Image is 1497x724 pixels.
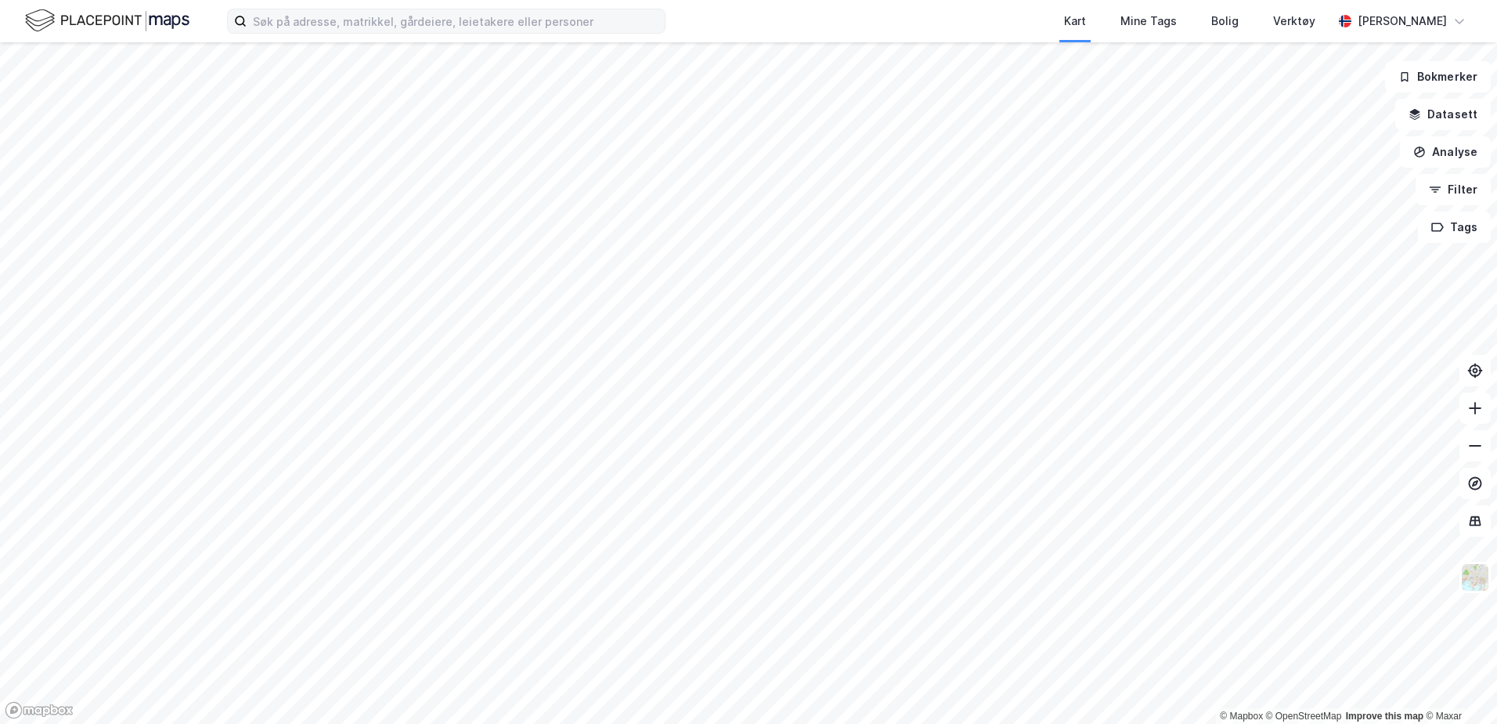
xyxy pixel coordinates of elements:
[1211,12,1239,31] div: Bolig
[1419,649,1497,724] iframe: Chat Widget
[1120,12,1177,31] div: Mine Tags
[25,7,189,34] img: logo.f888ab2527a4732fd821a326f86c7f29.svg
[247,9,665,33] input: Søk på adresse, matrikkel, gårdeiere, leietakere eller personer
[1064,12,1086,31] div: Kart
[1273,12,1315,31] div: Verktøy
[1358,12,1447,31] div: [PERSON_NAME]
